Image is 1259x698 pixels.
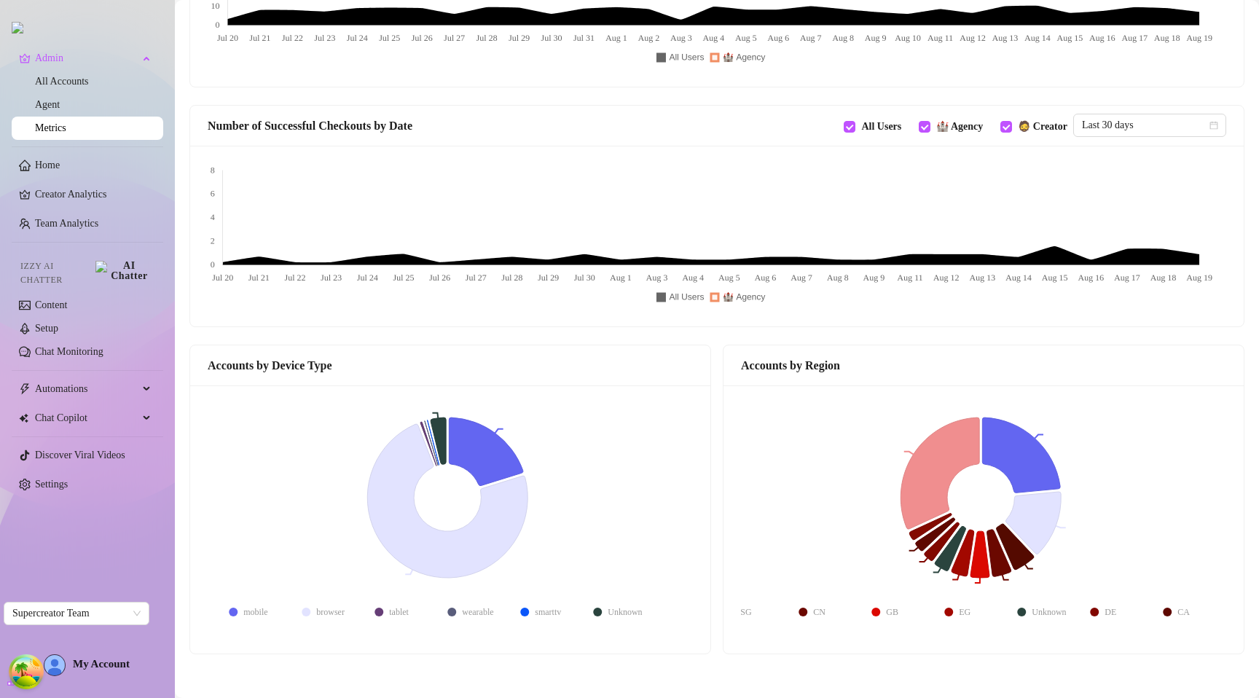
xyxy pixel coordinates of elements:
a: Content [35,299,67,310]
span: Admin [35,47,138,70]
a: Creator Analytics [35,183,152,206]
a: Team Analytics [35,218,98,229]
span: thunderbolt [19,383,31,395]
div: Accounts by Region [741,356,1226,375]
a: Metrics [35,122,66,133]
span: Automations [35,377,138,401]
a: Settings [35,479,68,490]
a: All Accounts [35,76,89,87]
span: 🏰 Agency [930,119,989,135]
a: Chat Monitoring [35,346,103,357]
a: Setup [35,323,58,334]
img: Chat Copilot [19,413,28,423]
span: Supercreator Team [12,603,141,624]
span: My Account [73,658,130,670]
a: Discover Viral Videos [35,450,125,460]
span: 🧔 Creator [1012,119,1073,135]
img: AI Chatter [95,261,152,281]
span: calendar [1209,121,1218,130]
img: logo.svg [12,22,23,34]
div: Accounts by Device Type [208,356,693,375]
span: crown [19,52,31,64]
img: AD_cMMTxCeTpmN1d5MnKJ1j-_uXZCpTKapSSqNGg4PyXtR_tCW7gZXTNmFz2tpVv9LSyNV7ff1CaS4f4q0HLYKULQOwoM5GQR... [44,655,65,675]
span: build [7,677,17,687]
span: Number of Successful Checkouts by Date [208,117,412,135]
a: Agent [35,99,60,110]
a: Home [35,160,60,170]
span: Last 30 days [1082,114,1217,136]
span: Izzy AI Chatter [20,259,90,287]
button: Open Tanstack query devtools [12,657,41,686]
span: Chat Copilot [35,407,138,430]
span: All Users [855,119,907,135]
